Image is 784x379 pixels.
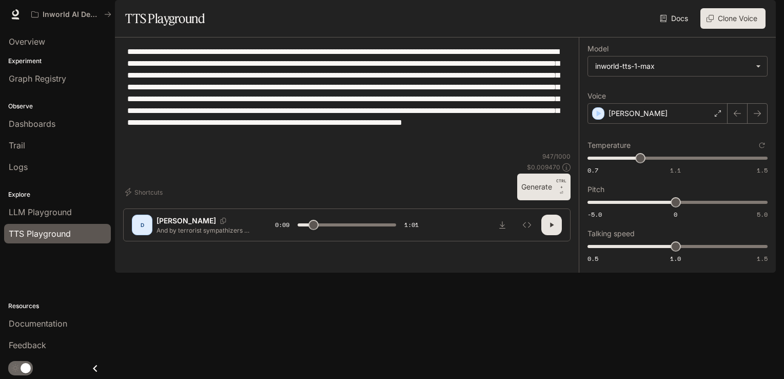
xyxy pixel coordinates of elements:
span: 1.1 [670,166,681,175]
p: Pitch [587,186,604,193]
p: Voice [587,92,606,100]
div: D [134,217,150,233]
p: Temperature [587,142,631,149]
span: -5.0 [587,210,602,219]
span: 5.0 [757,210,768,219]
button: Download audio [492,215,513,235]
button: GenerateCTRL +⏎ [517,174,571,200]
font: Shortcuts [134,187,163,198]
span: 1.0 [670,254,681,263]
font: Generate [521,181,552,194]
button: Clone Voice [700,8,766,29]
span: 0.7 [587,166,598,175]
a: Docs [658,8,692,29]
p: [PERSON_NAME] [609,108,668,119]
span: 0:09 [275,220,289,230]
button: All workspaces [27,4,116,25]
span: 0.5 [587,254,598,263]
button: Inspect [517,215,537,235]
span: 1.5 [757,254,768,263]
button: Reset to default [756,140,768,151]
button: Copy Voice ID [216,218,230,224]
div: inworld-tts-1-max [595,61,751,71]
p: Inworld AI Demos [43,10,100,19]
p: CTRL + [556,178,566,190]
h1: TTS Playground [125,8,205,29]
font: Clone Voice [718,12,757,25]
p: [PERSON_NAME] [156,216,216,226]
span: 1.5 [757,166,768,175]
p: Model [587,45,609,52]
button: Shortcuts [123,184,167,200]
p: Talking speed [587,230,635,237]
p: And by terrorist sympathizers I mean those who oppose the actions of Israel in [GEOGRAPHIC_DATA].... [156,226,250,235]
font: Docs [671,12,688,25]
span: 0 [674,210,677,219]
span: 1:01 [404,220,419,230]
div: inworld-tts-1-max [588,56,767,76]
font: ⏎ [560,191,563,195]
